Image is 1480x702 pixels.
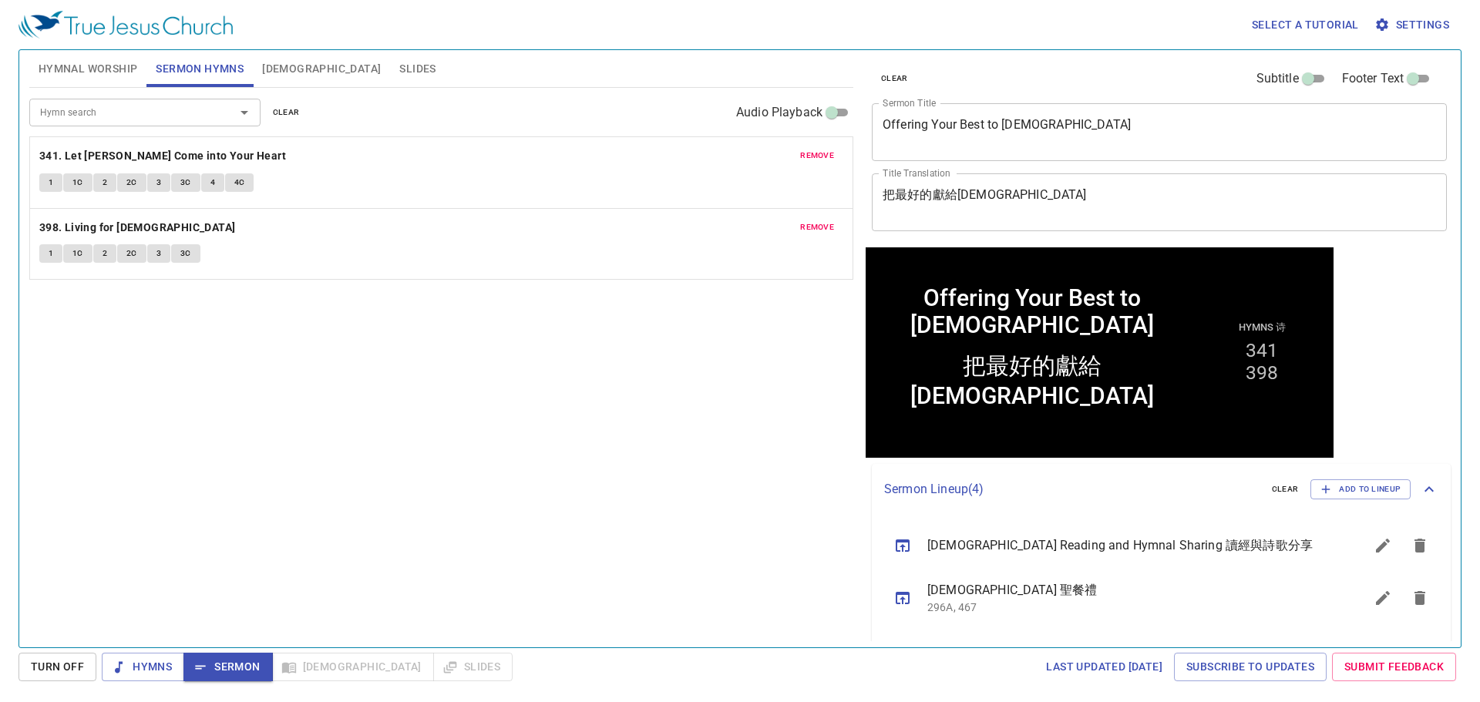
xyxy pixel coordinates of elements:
span: Slides [399,59,436,79]
span: Add to Lineup [1320,482,1401,496]
span: 1C [72,176,83,190]
span: Hymns [114,657,172,677]
button: 4C [225,173,254,192]
button: 341. Let [PERSON_NAME] Come into Your Heart [39,146,289,166]
span: Subtitle [1256,69,1299,88]
button: clear [1263,480,1308,499]
span: Submit Feedback [1344,657,1444,677]
span: Audio Playback [736,103,822,122]
button: 3 [147,244,170,263]
span: 3 [156,176,161,190]
span: 3 [156,247,161,260]
textarea: Offering Your Best to [DEMOGRAPHIC_DATA] [883,117,1436,146]
a: Subscribe to Updates [1174,653,1327,681]
span: clear [1272,482,1299,496]
span: 3C [180,176,191,190]
button: Turn Off [18,653,96,681]
div: Sermon Lineup(4)clearAdd to Lineup [872,464,1451,515]
span: 2C [126,176,137,190]
span: Settings [1377,15,1449,35]
span: Sermon [196,657,260,677]
span: Turn Off [31,657,84,677]
span: remove [800,220,834,234]
button: clear [264,103,309,122]
button: clear [872,69,917,88]
span: Select a tutorial [1252,15,1359,35]
p: Sermon Lineup ( 4 ) [884,480,1260,499]
a: Last updated [DATE] [1040,653,1169,681]
span: clear [881,72,908,86]
span: clear [273,106,300,119]
button: remove [791,146,843,165]
span: 4 [210,176,215,190]
span: [DEMOGRAPHIC_DATA] 聖餐禮 [927,581,1327,600]
button: 3 [147,173,170,192]
span: remove [800,149,834,163]
button: 4 [201,173,224,192]
span: Subscribe to Updates [1186,657,1314,677]
span: Sermon Hymns [156,59,244,79]
button: 2 [93,244,116,263]
span: 2 [103,176,107,190]
button: Select a tutorial [1246,11,1365,39]
a: Submit Feedback [1332,653,1456,681]
span: [DEMOGRAPHIC_DATA] Reading and Hymnal Sharing 讀經與詩歌分享 [927,536,1327,555]
button: 1C [63,244,92,263]
b: 341. Let [PERSON_NAME] Come into Your Heart [39,146,286,166]
button: Settings [1371,11,1455,39]
img: True Jesus Church [18,11,233,39]
button: Add to Lineup [1310,479,1411,499]
button: remove [791,218,843,237]
button: Open [234,102,255,123]
span: 1C [72,247,83,260]
span: 1 [49,176,53,190]
span: Footer Text [1342,69,1404,88]
span: 2C [126,247,137,260]
iframe: from-child [866,247,1334,458]
span: Hymnal Worship [39,59,138,79]
button: 1C [63,173,92,192]
span: Last updated [DATE] [1046,657,1162,677]
span: 3C [180,247,191,260]
span: 1 [49,247,53,260]
p: 296A, 467 [927,600,1327,615]
button: 2C [117,173,146,192]
button: 3C [171,244,200,263]
button: 1 [39,244,62,263]
button: 3C [171,173,200,192]
button: 1 [39,173,62,192]
button: Hymns [102,653,184,681]
button: 398. Living for [DEMOGRAPHIC_DATA] [39,218,238,237]
button: 2 [93,173,116,192]
button: Sermon [183,653,272,681]
span: 2 [103,247,107,260]
button: 2C [117,244,146,263]
span: 4C [234,176,245,190]
textarea: 把最好的獻給[DEMOGRAPHIC_DATA] [883,187,1436,217]
b: 398. Living for [DEMOGRAPHIC_DATA] [39,218,236,237]
span: [DEMOGRAPHIC_DATA] [262,59,381,79]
